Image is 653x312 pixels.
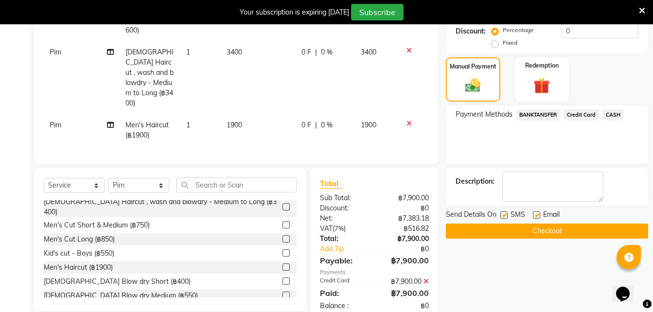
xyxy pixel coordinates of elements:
[125,121,169,139] span: Men's Haircut (฿1900)
[44,291,198,301] div: [DEMOGRAPHIC_DATA] Blow dry Medium (฿550)
[374,287,436,299] div: ฿7,900.00
[446,209,496,222] span: Send Details On
[125,48,174,107] span: [DEMOGRAPHIC_DATA] Haircut , wash and blowdry - Medium to Long (฿3400)
[321,47,333,57] span: 0 %
[374,203,436,213] div: ฿0
[320,178,342,189] span: Total
[313,244,385,254] a: Add Tip
[313,287,374,299] div: Paid:
[44,262,113,273] div: Men's Haircut (฿1900)
[374,213,436,224] div: ฿7,383.18
[313,301,374,311] div: Balance :
[44,277,191,287] div: [DEMOGRAPHIC_DATA] Blow dry Short (฿400)
[374,301,436,311] div: ฿0
[351,4,404,20] button: Subscribe
[374,234,436,244] div: ฿7,900.00
[543,209,560,222] span: Email
[313,277,374,287] div: Credit Card
[450,62,496,71] label: Manual Payment
[511,209,525,222] span: SMS
[321,120,333,130] span: 0 %
[525,61,559,70] label: Redemption
[612,273,643,302] iframe: chat widget
[374,277,436,287] div: ฿7,900.00
[460,77,485,94] img: _cash.svg
[186,48,190,56] span: 1
[44,220,150,230] div: Men's Cut Short & Medium (฿750)
[374,224,436,234] div: ฿516.82
[456,26,486,36] div: Discount:
[313,234,374,244] div: Total:
[44,234,115,244] div: Men's Cut Long (฿850)
[315,47,317,57] span: |
[227,48,242,56] span: 3400
[301,120,311,130] span: 0 F
[240,7,349,17] div: Your subscription is expiring [DATE]
[456,109,512,120] span: Payment Methods
[516,109,560,121] span: BANKTANSFER
[186,121,190,129] span: 1
[227,121,242,129] span: 1900
[374,193,436,203] div: ฿7,900.00
[313,203,374,213] div: Discount:
[301,47,311,57] span: 0 F
[456,176,494,187] div: Description:
[313,213,374,224] div: Net:
[529,76,555,96] img: _gift.svg
[335,225,344,232] span: 7%
[564,109,599,121] span: Credit Card
[320,268,429,277] div: Payments
[313,255,374,266] div: Payable:
[603,109,624,121] span: CASH
[50,48,61,56] span: Pim
[446,224,648,239] button: Checkout
[313,224,374,234] div: ( )
[50,121,61,129] span: Pim
[44,248,114,259] div: Kid's cut - Boys (฿550)
[385,244,436,254] div: ฿0
[44,197,279,217] div: [DEMOGRAPHIC_DATA] Haircut , wash and blowdry - Medium to Long (฿3400)
[361,121,376,129] span: 1900
[320,224,333,233] span: VAT
[361,48,376,56] span: 3400
[315,120,317,130] span: |
[313,193,374,203] div: Sub Total:
[503,26,534,35] label: Percentage
[503,38,517,47] label: Fixed
[374,255,436,266] div: ฿7,900.00
[176,177,297,192] input: Search or Scan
